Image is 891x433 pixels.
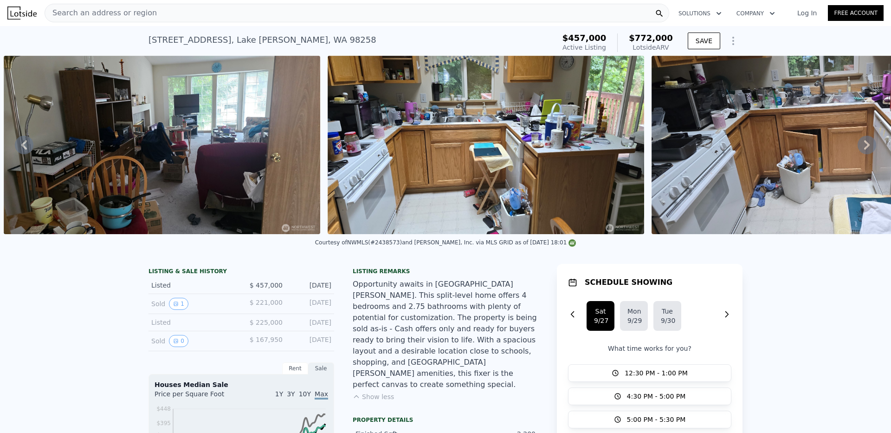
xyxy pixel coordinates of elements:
div: Opportunity awaits in [GEOGRAPHIC_DATA][PERSON_NAME]. This split-level home offers 4 bedrooms and... [353,279,538,390]
div: 9/30 [661,316,674,325]
div: Price per Square Foot [155,389,241,404]
span: $ 457,000 [250,282,283,289]
div: Mon [627,307,640,316]
div: Property details [353,416,538,424]
div: Listed [151,281,234,290]
div: LISTING & SALE HISTORY [148,268,334,277]
span: 4:30 PM - 5:00 PM [627,392,686,401]
div: Rent [282,362,308,374]
span: $ 221,000 [250,299,283,306]
button: Mon9/29 [620,301,648,331]
span: 12:30 PM - 1:00 PM [625,368,688,378]
img: Sale: 169799217 Parcel: 103485587 [328,56,644,234]
span: $457,000 [562,33,607,43]
p: What time works for you? [568,344,731,353]
tspan: $448 [156,406,171,412]
div: Sat [594,307,607,316]
span: 5:00 PM - 5:30 PM [627,415,686,424]
img: Lotside [7,7,37,20]
div: Lotside ARV [629,43,673,52]
div: [STREET_ADDRESS] , Lake [PERSON_NAME] , WA 98258 [148,33,376,46]
div: Courtesy of NWMLS (#2438573) and [PERSON_NAME], Inc. via MLS GRID as of [DATE] 18:01 [315,239,576,246]
div: Sold [151,335,234,347]
div: Listed [151,318,234,327]
img: Sale: 169799217 Parcel: 103485587 [4,56,320,234]
h1: SCHEDULE SHOWING [585,277,672,288]
button: Solutions [671,5,729,22]
div: Listing remarks [353,268,538,275]
div: [DATE] [290,318,331,327]
button: Tue9/30 [653,301,681,331]
img: NWMLS Logo [568,239,576,247]
span: Max [315,390,328,400]
tspan: $395 [156,420,171,426]
button: Show less [353,392,394,401]
div: [DATE] [290,335,331,347]
div: Sale [308,362,334,374]
a: Log In [786,8,828,18]
div: Tue [661,307,674,316]
span: 3Y [287,390,295,398]
span: $ 167,950 [250,336,283,343]
span: 1Y [275,390,283,398]
span: Active Listing [562,44,606,51]
button: Company [729,5,782,22]
div: Sold [151,298,234,310]
button: 5:00 PM - 5:30 PM [568,411,731,428]
button: Show Options [724,32,742,50]
span: $ 225,000 [250,319,283,326]
span: $772,000 [629,33,673,43]
button: View historical data [169,298,188,310]
span: Search an address or region [45,7,157,19]
button: 4:30 PM - 5:00 PM [568,387,731,405]
button: SAVE [688,33,720,49]
div: 9/27 [594,316,607,325]
button: Sat9/27 [587,301,614,331]
div: [DATE] [290,298,331,310]
a: Free Account [828,5,884,21]
div: 9/29 [627,316,640,325]
button: View historical data [169,335,188,347]
div: Houses Median Sale [155,380,328,389]
button: 12:30 PM - 1:00 PM [568,364,731,382]
span: 10Y [299,390,311,398]
div: [DATE] [290,281,331,290]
